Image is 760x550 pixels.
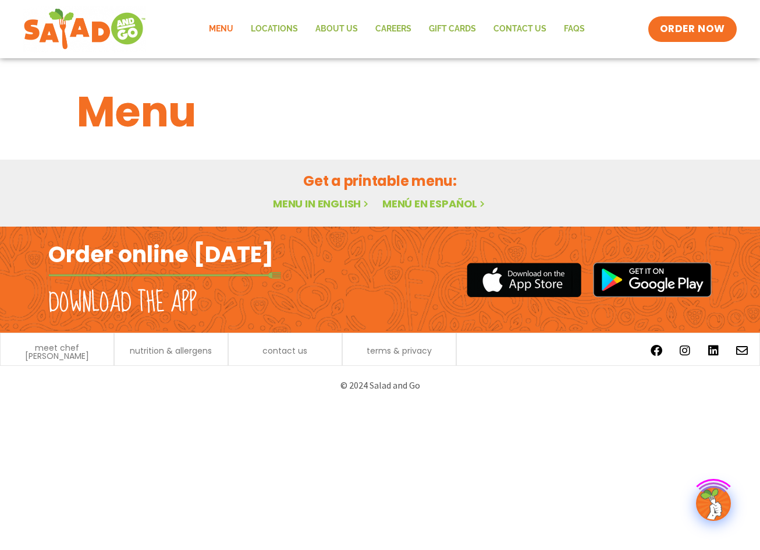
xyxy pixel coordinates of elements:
img: appstore [467,261,581,299]
h2: Order online [DATE] [48,240,274,269]
a: Careers [367,16,420,43]
img: google_play [593,262,712,297]
a: Menu in English [273,196,371,211]
h2: Download the app [48,287,197,319]
a: contact us [262,347,307,355]
img: new-SAG-logo-768×292 [23,6,146,52]
img: fork [48,272,281,278]
h1: Menu [77,80,683,143]
a: Contact Us [485,16,555,43]
a: FAQs [555,16,594,43]
h2: Get a printable menu: [77,171,683,191]
a: meet chef [PERSON_NAME] [6,344,108,360]
a: About Us [307,16,367,43]
nav: Menu [200,16,594,43]
a: Menu [200,16,242,43]
p: © 2024 Salad and Go [54,378,706,393]
a: nutrition & allergens [130,347,212,355]
a: terms & privacy [367,347,432,355]
a: GIFT CARDS [420,16,485,43]
a: ORDER NOW [648,16,737,42]
a: Locations [242,16,307,43]
span: ORDER NOW [660,22,725,36]
a: Menú en español [382,196,487,211]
